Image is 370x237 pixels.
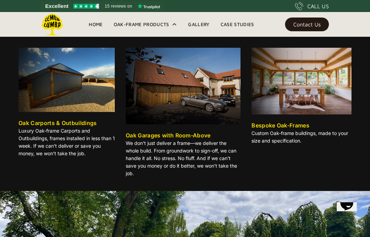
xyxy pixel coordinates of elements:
div: CALL US [307,2,329,10]
p: We don’t just deliver a frame—we deliver the whole build. From groundwork to sign-off, we can han... [126,139,241,177]
a: Home [83,19,108,30]
a: Case Studies [215,19,260,30]
a: Oak Carports & OutbuildingsLuxury Oak-frame Carports and Outbuildings, frames installed in less t... [18,48,115,160]
a: Contact Us [285,18,329,31]
span: 15 reviews on [105,2,132,10]
a: CALL US [295,2,329,10]
a: Bespoke Oak-FramesCustom Oak-frame buildings, made to your size and specification. [251,48,351,147]
div: Oak-Frame Products [114,20,169,29]
p: Luxury Oak-frame Carports and Outbuildings, frames installed in less than 1 week. If we can't del... [18,127,115,157]
img: Trustpilot logo [137,3,160,9]
img: Trustpilot 4.5 stars [73,4,99,9]
div: Contact Us [293,22,321,27]
a: See Lemon Lumba reviews on Trustpilot [41,1,165,11]
div: Oak-Frame Products [108,12,183,37]
span: Excellent [45,2,69,10]
div: Oak Carports & Outbuildings [18,119,97,127]
div: Bespoke Oak-Frames [251,121,309,129]
iframe: chat widget [334,202,365,232]
a: Gallery [183,19,215,30]
div: Oak Garages with Room-Above [126,131,211,139]
p: Custom Oak-frame buildings, made to your size and specification. [251,129,351,145]
a: Oak Garages with Room-AboveWe don’t just deliver a frame—we deliver the whole build. From groundw... [126,48,241,180]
